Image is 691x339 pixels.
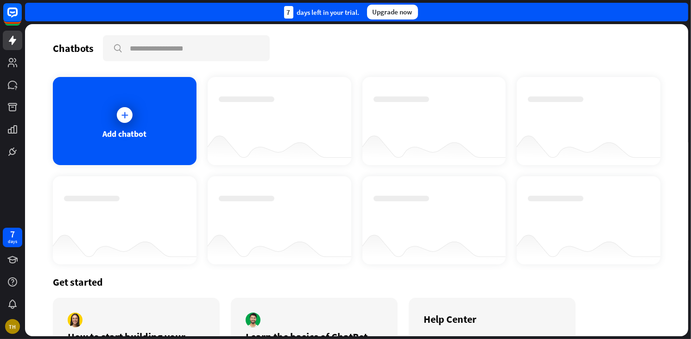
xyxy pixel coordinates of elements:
[53,275,660,288] div: Get started
[53,42,94,55] div: Chatbots
[68,313,82,327] img: author
[284,6,293,19] div: 7
[3,228,22,247] a: 7 days
[5,319,20,334] div: TH
[102,128,146,139] div: Add chatbot
[10,230,15,238] div: 7
[284,6,360,19] div: days left in your trial.
[424,313,561,326] div: Help Center
[7,4,35,32] button: Open LiveChat chat widget
[367,5,418,19] div: Upgrade now
[8,238,17,245] div: days
[246,313,260,327] img: author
